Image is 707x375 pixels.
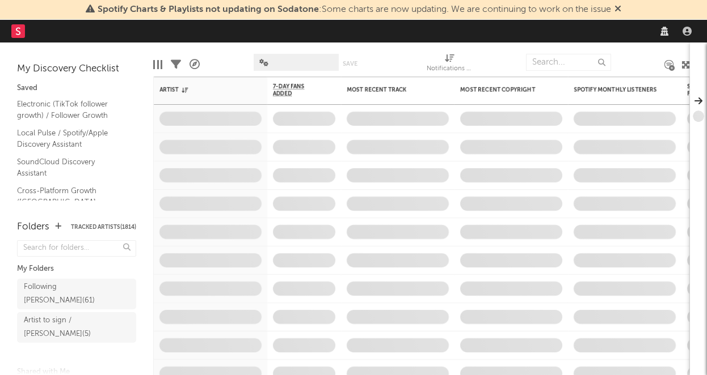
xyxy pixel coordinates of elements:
div: Most Recent Track [347,87,432,93]
div: A&R Pipeline [190,48,200,81]
a: SoundCloud Discovery Assistant [17,156,125,179]
span: 7-Day Fans Added [273,83,318,97]
div: Saved [17,82,136,95]
a: Electronic (TikTok follower growth) / Follower Growth [17,98,125,121]
input: Search for folders... [17,240,136,257]
div: Spotify Monthly Listeners [574,87,659,93]
div: Notifications (Artist) [427,62,472,76]
div: Edit Columns [153,48,162,81]
span: : Some charts are now updating. We are continuing to work on the issue [98,5,611,14]
div: Folders [17,220,49,234]
a: Following [PERSON_NAME](61) [17,279,136,309]
div: Artist [159,87,245,93]
button: Tracked Artists(1814) [71,224,136,230]
div: Most Recent Copyright [460,87,545,93]
span: Dismiss [615,5,621,14]
div: My Discovery Checklist [17,62,136,76]
a: Local Pulse / Spotify/Apple Discovery Assistant [17,127,125,150]
button: Save [343,61,357,67]
div: My Folders [17,262,136,276]
a: Artist to sign / [PERSON_NAME](5) [17,312,136,343]
a: Cross-Platform Growth ([GEOGRAPHIC_DATA] - Electronic) / Follower Growth [17,185,125,219]
input: Search... [526,54,611,71]
span: Spotify Charts & Playlists not updating on Sodatone [98,5,319,14]
div: Artist to sign / [PERSON_NAME] ( 5 ) [24,314,104,341]
div: Notifications (Artist) [427,48,472,81]
div: Filters [171,48,181,81]
div: Following [PERSON_NAME] ( 61 ) [24,280,104,308]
